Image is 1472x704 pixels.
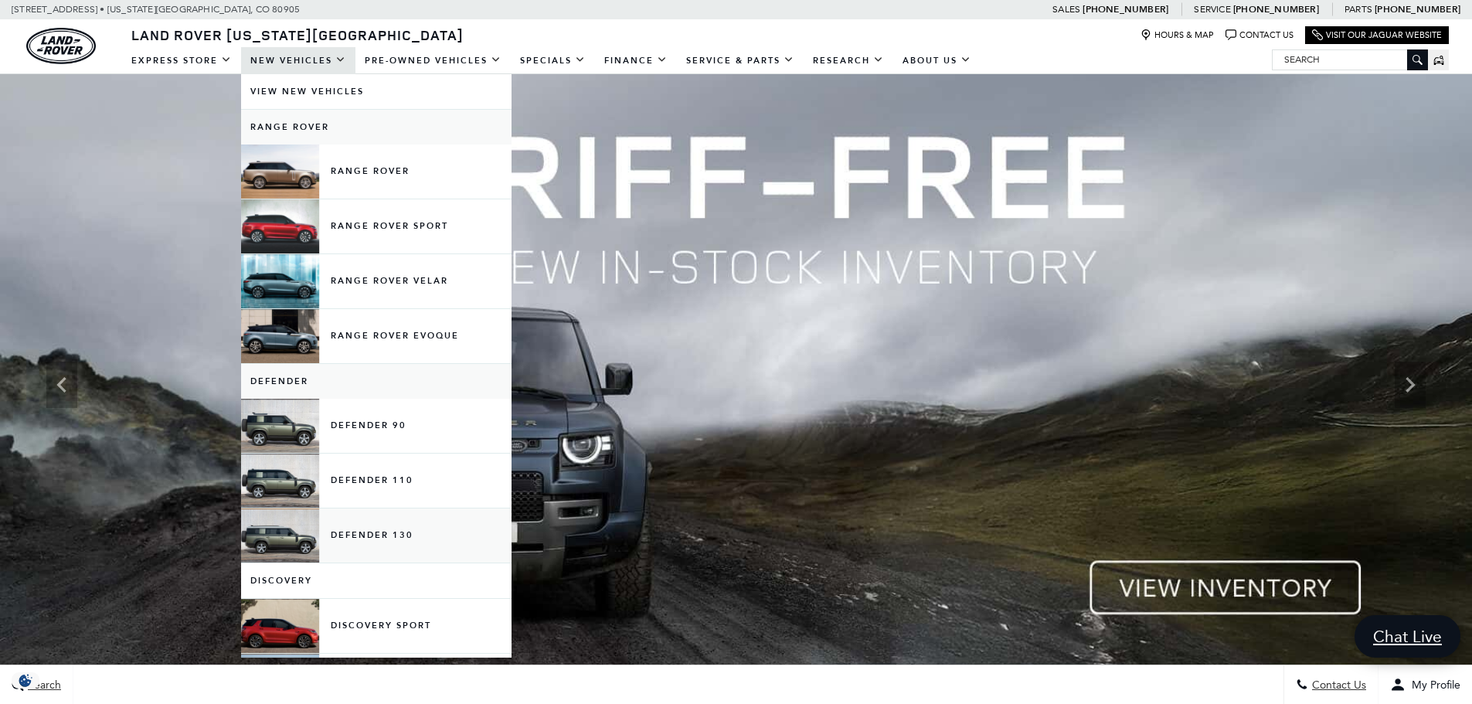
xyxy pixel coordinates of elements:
[804,47,893,74] a: Research
[1406,678,1460,692] span: My Profile
[241,74,512,109] a: View New Vehicles
[241,508,512,563] a: Defender 130
[122,47,241,74] a: EXPRESS STORE
[8,672,43,689] section: Click to Open Cookie Consent Modal
[8,672,43,689] img: Opt-Out Icon
[241,199,512,253] a: Range Rover Sport
[1083,3,1168,15] a: [PHONE_NUMBER]
[241,364,512,399] a: Defender
[241,145,512,199] a: Range Rover
[241,563,512,598] a: Discovery
[1233,3,1319,15] a: [PHONE_NUMBER]
[1312,29,1442,41] a: Visit Our Jaguar Website
[1141,29,1214,41] a: Hours & Map
[122,26,473,44] a: Land Rover [US_STATE][GEOGRAPHIC_DATA]
[1226,29,1294,41] a: Contact Us
[677,47,804,74] a: Service & Parts
[511,47,595,74] a: Specials
[893,47,981,74] a: About Us
[595,47,677,74] a: Finance
[241,254,512,308] a: Range Rover Velar
[26,28,96,64] a: land-rover
[1345,4,1372,15] span: Parts
[241,47,355,74] a: New Vehicles
[1308,678,1366,692] span: Contact Us
[241,399,512,453] a: Defender 90
[355,47,511,74] a: Pre-Owned Vehicles
[1273,50,1427,69] input: Search
[241,599,512,653] a: Discovery Sport
[241,110,512,145] a: Range Rover
[1365,626,1450,647] span: Chat Live
[1375,3,1460,15] a: [PHONE_NUMBER]
[46,362,77,408] div: Previous
[1052,4,1080,15] span: Sales
[26,28,96,64] img: Land Rover
[1355,615,1460,658] a: Chat Live
[241,309,512,363] a: Range Rover Evoque
[1379,665,1472,704] button: Open user profile menu
[1395,362,1426,408] div: Next
[12,4,300,15] a: [STREET_ADDRESS] • [US_STATE][GEOGRAPHIC_DATA], CO 80905
[1194,4,1230,15] span: Service
[131,26,464,44] span: Land Rover [US_STATE][GEOGRAPHIC_DATA]
[122,47,981,74] nav: Main Navigation
[241,454,512,508] a: Defender 110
